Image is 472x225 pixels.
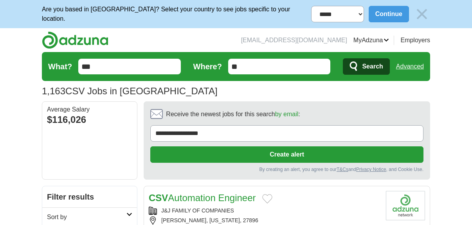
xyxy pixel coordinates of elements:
a: Privacy Notice [356,167,386,172]
div: By creating an alert, you agree to our and , and Cookie Use. [150,166,423,173]
a: Employers [400,36,430,45]
a: T&Cs [337,167,348,172]
strong: CSV [149,193,168,203]
span: Search [362,59,383,74]
a: Advanced [396,59,424,74]
button: Create alert [150,146,423,163]
a: MyAdzuna [353,36,389,45]
p: Are you based in [GEOGRAPHIC_DATA]? Select your country to see jobs specific to your location. [42,5,311,23]
img: Adzuna logo [42,31,108,49]
a: CSVAutomation Engineer [149,193,256,203]
button: Add to favorite jobs [262,194,272,203]
h1: CSV Jobs in [GEOGRAPHIC_DATA] [42,86,218,96]
div: Average Salary [47,106,132,113]
li: [EMAIL_ADDRESS][DOMAIN_NAME] [241,36,347,45]
h2: Sort by [47,212,126,222]
div: $116,026 [47,113,132,127]
span: Receive the newest jobs for this search : [166,110,300,119]
a: by email [275,111,299,117]
div: [PERSON_NAME], [US_STATE], 27896 [149,216,380,225]
button: Search [343,58,389,75]
h2: Filter results [42,186,137,207]
img: icon_close_no_bg.svg [414,6,430,22]
label: Where? [193,61,222,72]
span: 1,163 [42,84,65,98]
label: What? [48,61,72,72]
button: Continue [369,6,409,22]
img: Company logo [386,191,425,220]
div: J&J FAMILY OF COMPANIES [149,207,380,215]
